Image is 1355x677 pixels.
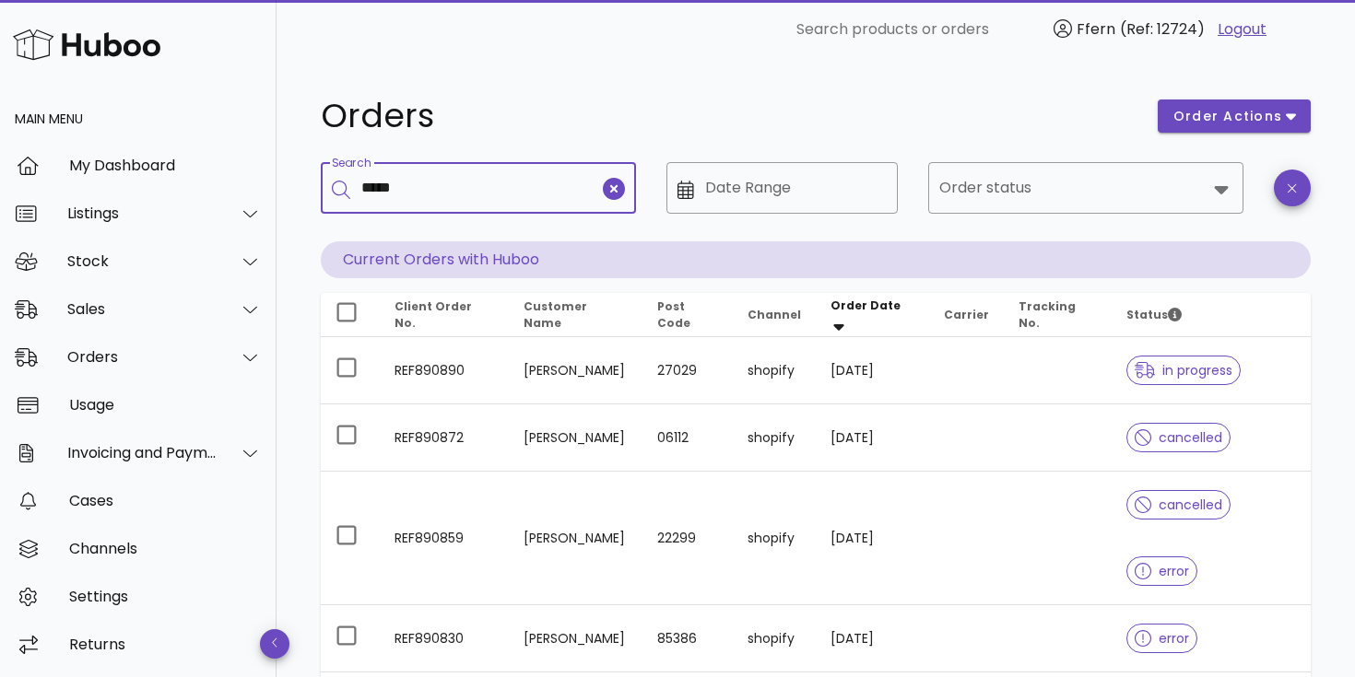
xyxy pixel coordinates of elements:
th: Customer Name [509,293,642,337]
div: My Dashboard [69,157,262,174]
div: Stock [67,252,218,270]
button: clear icon [603,178,625,200]
td: [DATE] [816,472,928,605]
th: Client Order No. [380,293,509,337]
div: Invoicing and Payments [67,444,218,461]
span: Tracking No. [1019,298,1076,331]
th: Post Code [642,293,734,337]
div: Sales [67,300,218,318]
th: Status [1112,293,1311,337]
span: Status [1126,307,1182,322]
label: Search [332,157,371,170]
td: [DATE] [816,337,928,404]
div: Order status [928,162,1243,214]
h1: Orders [321,99,1136,133]
span: Customer Name [524,298,587,331]
td: [DATE] [816,605,928,672]
span: cancelled [1135,431,1222,444]
span: order actions [1172,107,1283,126]
div: Listings [67,204,218,222]
button: order actions [1158,99,1311,133]
td: 27029 [642,337,734,404]
td: REF890859 [380,472,509,605]
td: [PERSON_NAME] [509,337,642,404]
td: REF890830 [380,605,509,672]
div: Settings [69,588,262,605]
span: error [1135,632,1189,645]
span: Client Order No. [395,298,472,331]
span: Post Code [657,298,690,331]
span: Ffern [1077,18,1115,40]
td: 06112 [642,404,734,472]
span: Carrier [944,307,989,322]
span: cancelled [1135,498,1222,511]
td: [DATE] [816,404,928,472]
span: Channel [748,307,801,322]
span: (Ref: 12724) [1120,18,1205,40]
td: [PERSON_NAME] [509,472,642,605]
th: Tracking No. [1004,293,1113,337]
td: shopify [733,472,816,605]
img: Huboo Logo [13,25,160,64]
th: Order Date: Sorted descending. Activate to remove sorting. [816,293,928,337]
a: Logout [1218,18,1267,41]
th: Carrier [929,293,1004,337]
div: Channels [69,540,262,557]
td: [PERSON_NAME] [509,404,642,472]
th: Channel [733,293,816,337]
div: Cases [69,492,262,509]
td: REF890890 [380,337,509,404]
td: shopify [733,404,816,472]
td: [PERSON_NAME] [509,605,642,672]
td: 85386 [642,605,734,672]
td: shopify [733,337,816,404]
td: shopify [733,605,816,672]
p: Current Orders with Huboo [321,241,1311,278]
td: REF890872 [380,404,509,472]
span: in progress [1135,364,1232,377]
div: Orders [67,348,218,366]
div: Returns [69,636,262,653]
div: Usage [69,396,262,414]
span: error [1135,565,1189,578]
td: 22299 [642,472,734,605]
span: Order Date [831,298,901,313]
